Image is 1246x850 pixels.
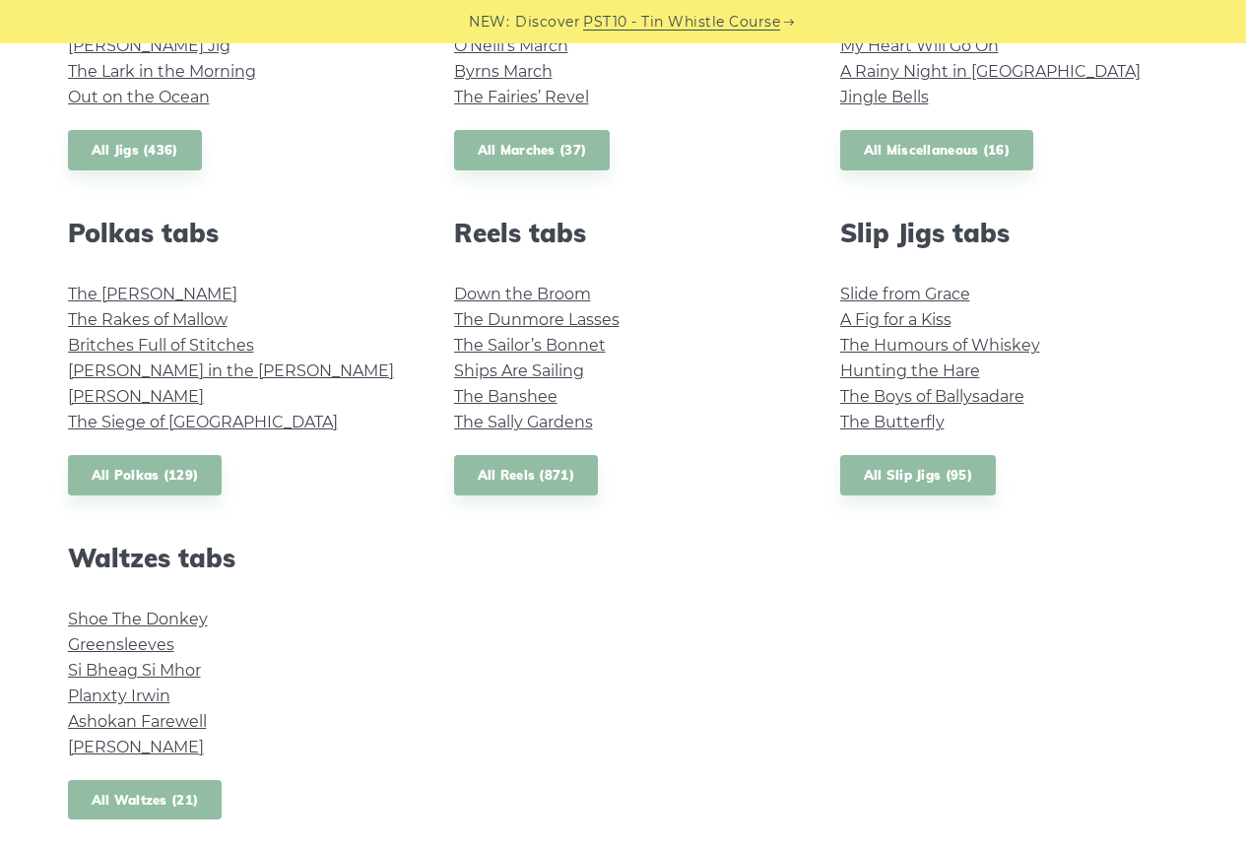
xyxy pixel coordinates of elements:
a: Byrns March [454,62,553,81]
a: All Jigs (436) [68,130,202,170]
a: O’Neill’s March [454,36,568,55]
h2: Waltzes tabs [68,543,407,573]
a: [PERSON_NAME] Jig [68,36,230,55]
a: [PERSON_NAME] [68,387,204,406]
a: My Heart Will Go On [840,36,999,55]
a: The Dunmore Lasses [454,310,620,329]
a: The Fairies’ Revel [454,88,589,106]
a: The Siege of [GEOGRAPHIC_DATA] [68,413,338,431]
h2: Reels tabs [454,218,793,248]
a: The Banshee [454,387,557,406]
h2: Slip Jigs tabs [840,218,1179,248]
a: Ships Are Sailing [454,361,584,380]
a: Greensleeves [68,635,174,654]
a: All Waltzes (21) [68,780,223,820]
a: A Rainy Night in [GEOGRAPHIC_DATA] [840,62,1141,81]
span: Discover [515,11,580,33]
a: [PERSON_NAME] in the [PERSON_NAME] [68,361,394,380]
a: All Polkas (129) [68,455,223,495]
a: All Reels (871) [454,455,599,495]
a: Slide from Grace [840,285,970,303]
a: [PERSON_NAME] [68,738,204,756]
a: The Humours of Whiskey [840,336,1040,355]
a: All Miscellaneous (16) [840,130,1034,170]
a: Britches Full of Stitches [68,336,254,355]
a: The Sailor’s Bonnet [454,336,606,355]
a: A Fig for a Kiss [840,310,951,329]
a: All Marches (37) [454,130,611,170]
a: Shoe The Donkey [68,610,208,628]
h2: Polkas tabs [68,218,407,248]
span: NEW: [469,11,509,33]
a: Ashokan Farewell [68,712,207,731]
a: The Rakes of Mallow [68,310,228,329]
a: Planxty Irwin [68,687,170,705]
a: Down the Broom [454,285,591,303]
a: The Sally Gardens [454,413,593,431]
a: All Slip Jigs (95) [840,455,996,495]
a: Si­ Bheag Si­ Mhor [68,661,201,680]
a: PST10 - Tin Whistle Course [583,11,780,33]
a: The Butterfly [840,413,945,431]
a: Out on the Ocean [68,88,210,106]
a: Hunting the Hare [840,361,980,380]
a: The Boys of Ballysadare [840,387,1024,406]
a: The Lark in the Morning [68,62,256,81]
a: The [PERSON_NAME] [68,285,237,303]
a: Jingle Bells [840,88,929,106]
